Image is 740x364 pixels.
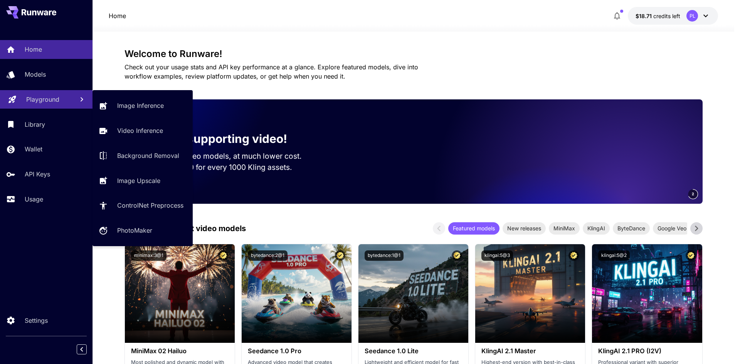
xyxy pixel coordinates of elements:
button: klingai:5@2 [598,250,630,261]
span: Featured models [448,224,499,232]
p: Usage [25,195,43,204]
button: Certified Model – Vetted for best performance and includes a commercial license. [452,250,462,261]
img: alt [242,244,351,343]
span: MiniMax [549,224,580,232]
button: Certified Model – Vetted for best performance and includes a commercial license. [686,250,696,261]
div: PL [686,10,698,22]
p: Background Removal [117,151,179,160]
a: Image Upscale [92,171,193,190]
h3: Seedance 1.0 Pro [248,347,345,355]
button: Certified Model – Vetted for best performance and includes a commercial license. [335,250,345,261]
nav: breadcrumb [109,11,126,20]
div: $18.70771 [636,12,680,20]
button: Collapse sidebar [77,344,87,354]
a: Video Inference [92,121,193,140]
button: Certified Model – Vetted for best performance and includes a commercial license. [218,250,229,261]
h3: Welcome to Runware! [124,49,703,59]
p: Home [25,45,42,54]
button: $18.70771 [628,7,718,25]
p: Home [109,11,126,20]
a: PhotoMaker [92,221,193,240]
h3: MiniMax 02 Hailuo [131,347,229,355]
span: New releases [503,224,546,232]
p: Image Inference [117,101,164,110]
p: Settings [25,316,48,325]
button: bytedance:2@1 [248,250,288,261]
p: Save up to $500 for every 1000 Kling assets. [137,162,316,173]
span: KlingAI [583,224,610,232]
span: Google Veo [653,224,691,232]
h3: KlingAI 2.1 PRO (I2V) [598,347,696,355]
span: 2 [692,191,694,197]
a: ControlNet Preprocess [92,196,193,215]
p: Now supporting video! [158,130,287,148]
img: alt [125,244,235,343]
div: Collapse sidebar [82,342,92,356]
img: alt [475,244,585,343]
img: alt [592,244,702,343]
p: Wallet [25,144,42,154]
button: Certified Model – Vetted for best performance and includes a commercial license. [568,250,579,261]
p: Playground [26,95,59,104]
span: credits left [653,13,680,19]
a: Image Inference [92,96,193,115]
p: Models [25,70,46,79]
button: minimax:3@1 [131,250,166,261]
p: ControlNet Preprocess [117,201,183,210]
p: Library [25,120,45,129]
img: alt [358,244,468,343]
a: Background Removal [92,146,193,165]
button: bytedance:1@1 [365,250,404,261]
p: PhotoMaker [117,226,152,235]
button: klingai:5@3 [481,250,513,261]
span: Check out your usage stats and API key performance at a glance. Explore featured models, dive int... [124,63,418,80]
p: Run the best video models, at much lower cost. [137,151,316,162]
h3: Seedance 1.0 Lite [365,347,462,355]
span: $18.71 [636,13,653,19]
span: ByteDance [613,224,650,232]
p: Image Upscale [117,176,160,185]
p: Video Inference [117,126,163,135]
h3: KlingAI 2.1 Master [481,347,579,355]
p: API Keys [25,169,50,179]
